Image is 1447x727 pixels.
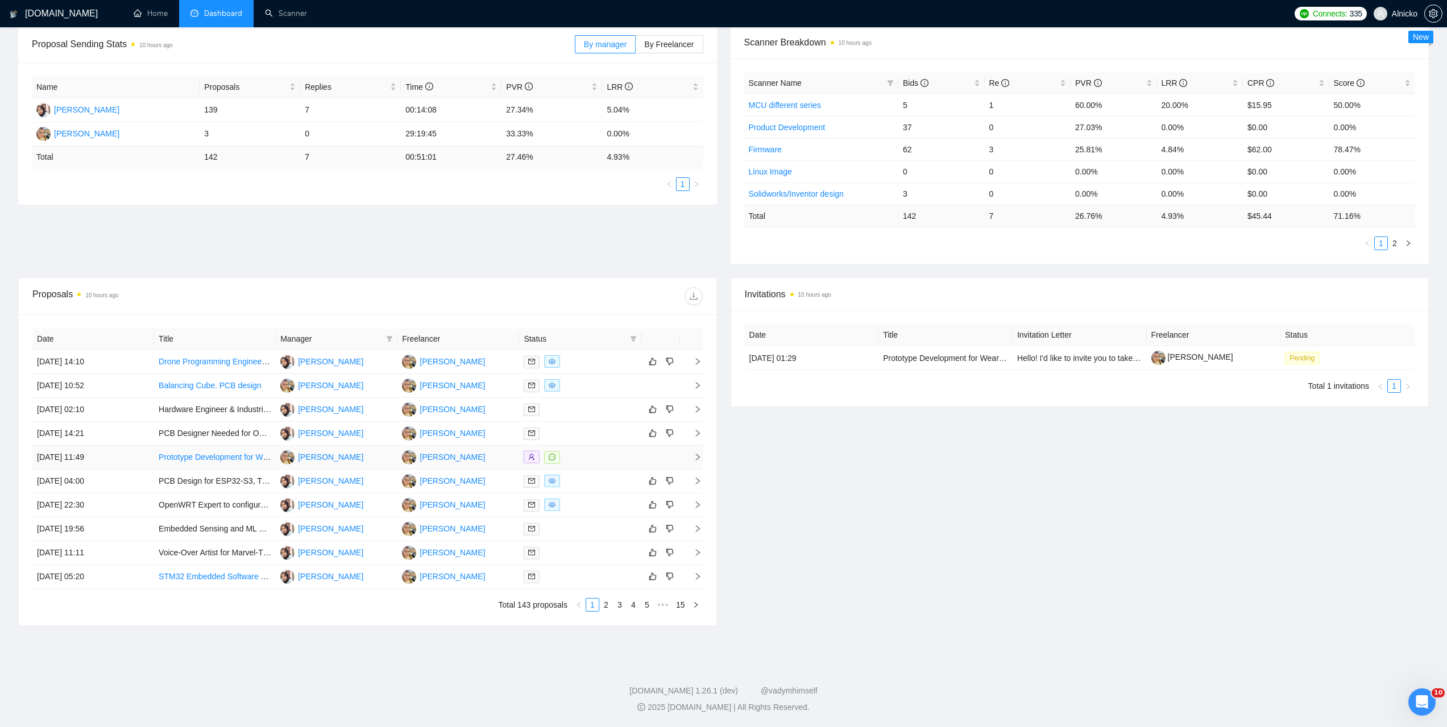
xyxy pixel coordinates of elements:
[898,116,985,138] td: 37
[9,123,218,395] div: AI Assistant from GigRadar 📡 каже…
[630,335,637,342] span: filter
[1151,352,1233,362] a: [PERSON_NAME]
[628,330,639,347] span: filter
[298,475,363,487] div: [PERSON_NAME]
[663,498,677,512] button: dislike
[898,182,985,205] td: 3
[402,402,416,417] img: AB
[745,324,879,346] th: Date
[525,82,533,90] span: info-circle
[280,379,295,393] img: AB
[1408,688,1436,716] iframe: To enrich screen reader interactions, please activate Accessibility in Grammarly extension settings
[885,74,896,92] span: filter
[401,122,501,146] td: 29:19:45
[1094,79,1102,87] span: info-circle
[402,356,485,365] a: AB[PERSON_NAME]
[280,426,295,441] img: NY
[666,429,674,438] span: dislike
[744,35,1416,49] span: Scanner Breakdown
[646,570,660,583] button: like
[985,116,1071,138] td: 0
[402,500,485,509] a: AB[PERSON_NAME]
[420,546,485,559] div: [PERSON_NAME]
[649,524,657,533] span: like
[298,498,363,511] div: [PERSON_NAME]
[898,138,985,160] td: 62
[528,406,535,413] span: mail
[1243,116,1329,138] td: $0.00
[1388,380,1400,392] a: 1
[689,598,703,612] li: Next Page
[666,357,674,366] span: dislike
[528,358,535,365] span: mail
[402,450,416,464] img: AB
[1387,379,1401,393] li: 1
[649,429,657,438] span: like
[1071,94,1157,116] td: 60.00%
[1334,78,1365,88] span: Score
[749,167,792,176] a: Linux Image
[280,474,295,488] img: NY
[749,78,802,88] span: Scanner Name
[18,331,209,387] div: While you don't need to exclusively process proposals with the 2 credit AI to train it, providing...
[1374,236,1388,250] li: 1
[528,430,535,437] span: mail
[1329,94,1416,116] td: 50.00%
[55,22,175,40] p: Наші фахівці також можуть допомогти
[1243,182,1329,205] td: $0.00
[402,498,416,512] img: AB
[402,570,416,584] img: AB
[1266,79,1274,87] span: info-circle
[1157,182,1243,205] td: 0.00%
[401,98,501,122] td: 00:14:08
[1243,94,1329,116] td: $15.95
[1071,182,1157,205] td: 0.00%
[18,130,209,181] div: Yes, our AI systems can improve using your feedback from previous proposals, and the feedback you...
[190,9,198,17] span: dashboard
[666,548,674,557] span: dislike
[1243,160,1329,182] td: $0.00
[989,78,1010,88] span: Re
[280,571,363,580] a: NY[PERSON_NAME]
[1402,236,1415,250] button: right
[280,522,295,536] img: NY
[685,292,702,301] span: download
[305,81,388,93] span: Replies
[1364,240,1371,247] span: left
[649,405,657,414] span: like
[420,475,485,487] div: [PERSON_NAME]
[646,522,660,535] button: like
[32,13,51,31] img: Profile image for AI Assistant from GigRadar 📡
[1071,116,1157,138] td: 27.03%
[405,82,433,92] span: Time
[32,76,200,98] th: Name
[528,549,535,556] span: mail
[200,11,220,32] div: Закрити
[1151,351,1166,365] img: c1EWoXgsOV8R0BA8fxa_N46Lqol55DVR6buHWpDAuBHSNrA7t_Ch1L5h5X6iDVcfrt
[402,380,485,389] a: AB[PERSON_NAME]
[280,524,363,533] a: NY[PERSON_NAME]
[159,381,262,390] a: Balancing Cube. PCB design
[649,357,657,366] span: like
[1013,324,1147,346] th: Invitation Letter
[693,601,699,608] span: right
[1157,160,1243,182] td: 0.00%
[32,287,367,305] div: Proposals
[204,9,242,18] span: Dashboard
[1402,236,1415,250] li: Next Page
[985,182,1071,205] td: 0
[298,427,363,439] div: [PERSON_NAME]
[1404,383,1411,390] span: right
[402,426,416,441] img: AB
[883,354,1080,363] a: Prototype Development for Wearable Dog Collar Device
[280,476,363,485] a: NY[PERSON_NAME]
[528,477,535,484] span: mail
[298,355,363,368] div: [PERSON_NAME]
[402,404,485,413] a: AB[PERSON_NAME]
[1329,205,1416,227] td: 71.16 %
[159,452,356,462] a: Prototype Development for Wearable Dog Collar Device
[663,474,677,488] button: dislike
[903,78,928,88] span: Bids
[749,123,826,132] a: Product Development
[1300,9,1309,18] img: upwork-logo.png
